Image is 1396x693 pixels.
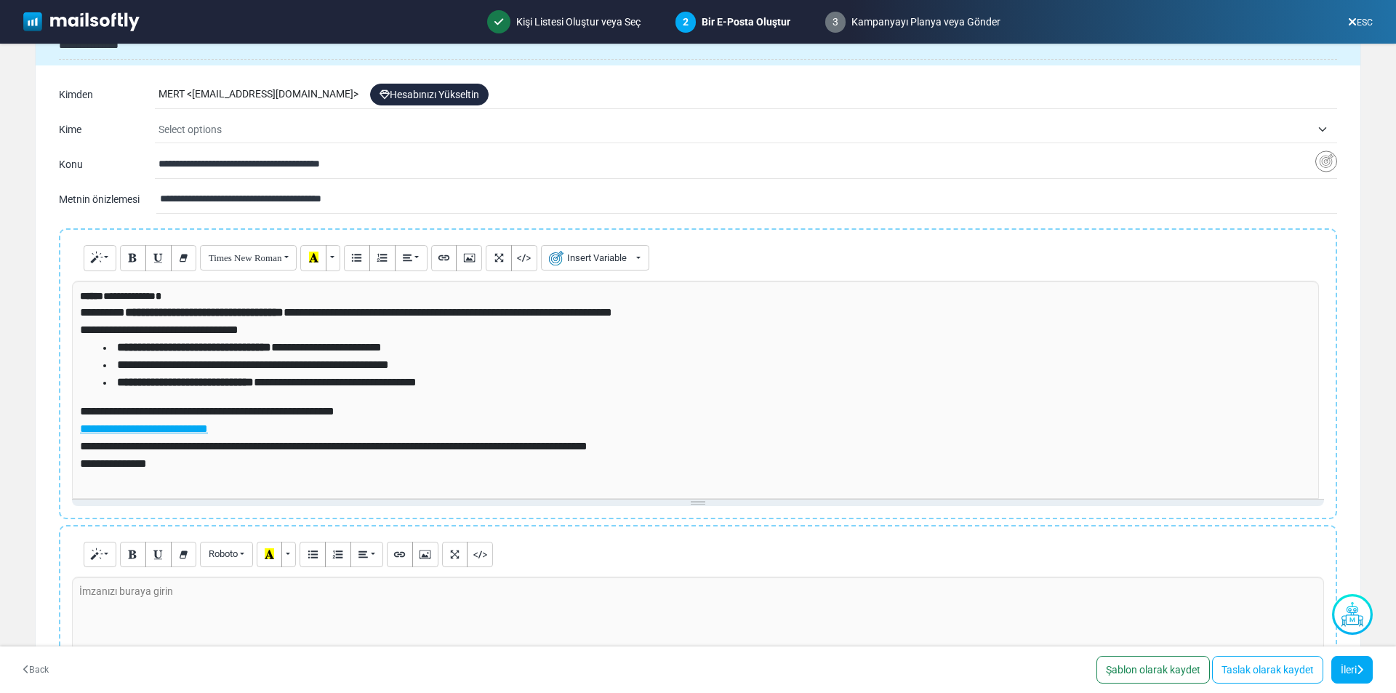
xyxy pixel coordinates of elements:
[209,548,238,559] span: Roboto
[84,542,116,568] button: Style
[370,84,489,105] a: Hesabınızı Yükseltin
[59,192,133,207] div: Metnin önizlemesi
[825,12,846,33] span: 3
[300,542,326,568] button: Unordered list (CTRL+SHIFT+NUM7)
[1212,656,1323,684] a: Taslak olarak kaydet
[145,245,172,271] button: Underline (CTRL+U)
[300,245,326,271] button: Recent Color
[159,116,1337,143] span: Select options
[84,245,116,271] button: Style
[369,245,396,271] button: Ordered list (CTRL+SHIFT+NUM8)
[467,542,493,568] button: Code View
[549,251,563,265] img: variable-target.svg
[171,245,197,271] button: Remove Font Style (CTRL+\)
[1348,17,1373,28] a: ESC
[159,124,222,135] span: Select options
[1332,594,1373,635] img: Yapay Zeka Asistanı
[23,663,49,676] a: Back
[200,542,252,567] button: Font Family
[159,81,1337,108] div: MERT < [EMAIL_ADDRESS][DOMAIN_NAME] >
[120,542,146,568] button: Bold (CTRL+B)
[387,542,413,568] button: Link (CTRL+K)
[412,542,438,568] button: Picture
[72,500,1324,506] div: Resize
[344,245,370,271] button: Unordered list (CTRL+SHIFT+NUM7)
[1331,656,1373,684] a: İleri
[209,252,282,263] span: Times New Roman
[326,245,340,271] button: More Color
[486,245,512,271] button: Full Screen
[171,542,197,568] button: Remove Font Style (CTRL+\)
[72,577,180,606] div: İmzanızı buraya girin
[23,12,140,31] img: mailsoftly_white_logo.svg
[541,245,649,271] button: Insert Variable
[145,542,172,568] button: Underline (CTRL+U)
[395,245,428,271] button: Paragraph
[511,245,537,271] button: Code View
[325,542,351,568] button: Ordered list (CTRL+SHIFT+NUM8)
[1315,151,1337,173] img: Insert Variable
[350,542,383,568] button: Paragraph
[59,87,132,103] div: Kimden
[683,16,689,28] span: 2
[281,542,296,568] button: More Color
[257,542,283,568] button: Recent Color
[456,245,482,271] button: Picture
[59,157,132,172] div: Konu
[200,245,297,271] button: Font Family
[431,245,457,271] button: Link (CTRL+K)
[120,245,146,271] button: Bold (CTRL+B)
[59,122,132,137] div: Kime
[159,121,1311,138] span: Select options
[1096,656,1210,684] a: Şablon olarak kaydet
[442,542,468,568] button: Full Screen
